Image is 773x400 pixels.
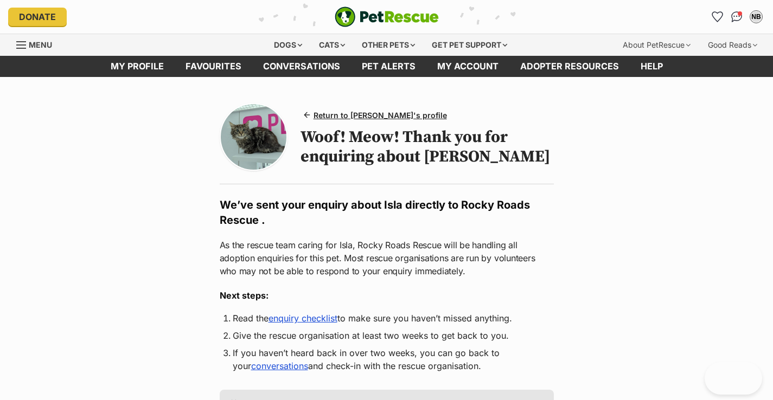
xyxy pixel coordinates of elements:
a: conversations [252,56,351,77]
a: conversations [251,360,308,371]
a: My profile [100,56,175,77]
img: Photo of Isla [221,104,286,170]
div: Other pets [354,34,423,56]
span: Menu [29,40,52,49]
a: Favourites [175,56,252,77]
a: Conversations [728,8,745,25]
a: My account [426,56,509,77]
h2: We’ve sent your enquiry about Isla directly to Rocky Roads Rescue . [220,197,554,228]
div: About PetRescue [615,34,698,56]
li: If you haven’t heard back in over two weeks, you can go back to your and check-in with the rescue... [233,346,541,372]
img: logo-e224e6f780fb5917bec1dbf3a21bbac754714ae5b6737aabdf751b685950b380.svg [335,7,439,27]
li: Read the to make sure you haven’t missed anything. [233,312,541,325]
a: Menu [16,34,60,54]
h3: Next steps: [220,289,554,302]
img: chat-41dd97257d64d25036548639549fe6c8038ab92f7586957e7f3b1b290dea8141.svg [731,11,743,22]
a: enquiry checklist [269,313,337,324]
a: Return to [PERSON_NAME]'s profile [301,107,451,123]
p: As the rescue team caring for Isla, Rocky Roads Rescue will be handling all adoption enquiries fo... [220,238,554,278]
a: Pet alerts [351,56,426,77]
iframe: Help Scout Beacon - Open [705,362,762,395]
div: Get pet support [424,34,515,56]
a: Adopter resources [509,56,630,77]
div: Dogs [266,34,310,56]
a: PetRescue [335,7,439,27]
ul: Account quick links [708,8,765,25]
span: Return to [PERSON_NAME]'s profile [314,109,447,121]
div: NB [751,11,762,22]
div: Good Reads [700,34,765,56]
a: Favourites [708,8,726,25]
button: My account [748,8,765,25]
h1: Woof! Meow! Thank you for enquiring about [PERSON_NAME] [301,127,554,166]
div: Cats [311,34,353,56]
li: Give the rescue organisation at least two weeks to get back to you. [233,329,541,342]
a: Help [630,56,674,77]
a: Donate [8,8,67,26]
